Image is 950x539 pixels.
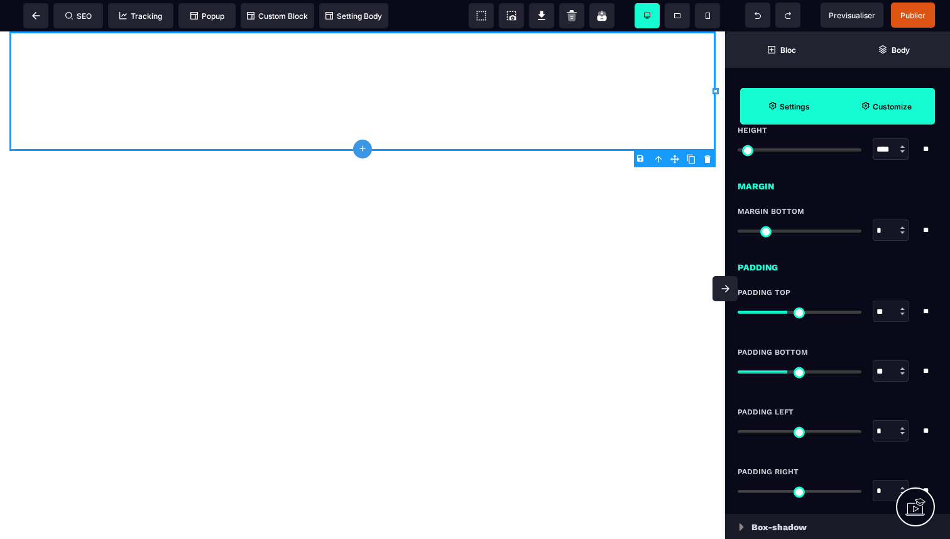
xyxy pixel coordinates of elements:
span: Preview [821,3,883,28]
strong: Body [892,45,910,55]
div: Padding [725,253,950,275]
span: Padding Left [738,407,794,417]
strong: Bloc [780,45,796,55]
span: SEO [65,11,92,21]
strong: Customize [873,102,912,111]
span: Screenshot [499,3,524,28]
span: Popup [190,11,224,21]
span: Open Blocks [725,31,838,68]
span: Setting Body [325,11,382,21]
span: Tracking [119,11,162,21]
span: Padding Top [738,287,790,297]
span: View components [469,3,494,28]
span: Height [738,125,767,135]
span: Padding Right [738,467,799,477]
span: Margin Bottom [738,206,804,216]
span: Settings [740,88,838,125]
p: Box-shadow [751,520,807,535]
span: Publier [900,11,925,20]
span: Open Layer Manager [838,31,950,68]
div: Margin [725,172,950,194]
span: Custom Block [247,11,308,21]
span: Previsualiser [829,11,875,20]
span: Padding Bottom [738,347,808,357]
strong: Settings [780,102,810,111]
img: loading [739,523,744,531]
span: Open Style Manager [838,88,935,125]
